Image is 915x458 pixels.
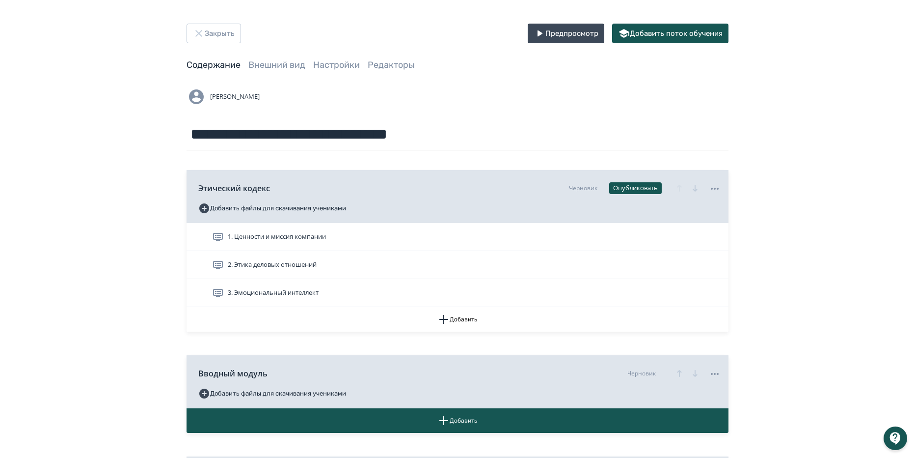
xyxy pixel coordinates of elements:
[609,182,662,194] button: Опубликовать
[569,184,597,193] div: Черновик
[187,307,728,332] button: Добавить
[187,24,241,43] button: Закрыть
[248,59,305,70] a: Внешний вид
[228,288,319,298] span: 3. Эмоциональный интеллект
[228,260,317,270] span: 2. Этика деловых отношений
[198,200,346,216] button: Добавить файлы для скачивания учениками
[198,182,270,194] span: Этический кодекс
[313,59,360,70] a: Настройки
[210,92,260,102] span: [PERSON_NAME]
[368,59,415,70] a: Редакторы
[198,368,268,379] span: Вводный модуль
[528,24,604,43] button: Предпросмотр
[187,59,241,70] a: Содержание
[627,369,656,378] div: Черновик
[187,279,728,307] div: 3. Эмоциональный интеллект
[612,24,728,43] button: Добавить поток обучения
[187,223,728,251] div: 1. Ценности и миссия компании
[187,408,728,433] button: Добавить
[198,386,346,401] button: Добавить файлы для скачивания учениками
[228,232,326,242] span: 1. Ценности и миссия компании
[187,251,728,279] div: 2. Этика деловых отношений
